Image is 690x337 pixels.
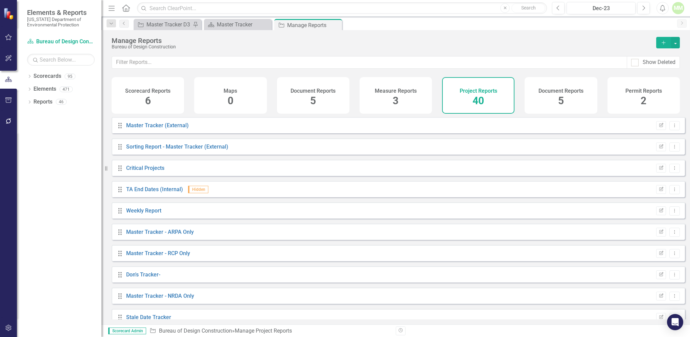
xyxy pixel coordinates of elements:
h4: Project Reports [460,88,497,94]
a: Master Tracker [206,20,270,29]
img: ClearPoint Strategy [3,8,15,20]
h4: Maps [224,88,237,94]
a: Don's Tracker- [126,271,160,278]
button: Dec-23 [567,2,636,14]
span: Hidden [188,186,208,193]
span: 5 [310,95,316,107]
div: Master Tracker D3 [146,20,191,29]
span: 5 [558,95,564,107]
a: Master Tracker - RCP Only [126,250,190,256]
span: 0 [228,95,233,107]
div: Show Deleted [643,59,675,66]
button: Search [511,3,545,13]
div: » Manage Project Reports [149,327,391,335]
div: 471 [60,86,73,92]
span: Search [521,5,536,10]
h4: Document Reports [538,88,583,94]
a: Bureau of Design Construction [159,328,232,334]
div: Open Intercom Messenger [667,314,683,330]
a: Master Tracker - ARPA Only [126,229,194,235]
div: Master Tracker [217,20,270,29]
span: Elements & Reports [27,8,95,17]
span: 6 [145,95,151,107]
div: Manage Reports [287,21,340,29]
small: [US_STATE] Department of Environmental Protection [27,17,95,28]
a: Master Tracker (External) [126,122,189,129]
a: Critical Projects [126,165,164,171]
a: Weekly Report [126,207,161,214]
a: Scorecards [33,72,61,80]
button: MM [672,2,684,14]
div: 46 [56,99,67,105]
a: Stale Date Tracker [126,314,171,320]
span: 40 [473,95,484,107]
a: TA End Dates (Internal) [126,186,183,193]
div: 95 [65,73,75,79]
a: Bureau of Design Construction [27,38,95,46]
h4: Permit Reports [625,88,662,94]
span: 3 [393,95,398,107]
div: Manage Reports [112,37,649,44]
a: Master Tracker - NRDA Only [126,293,194,299]
a: Elements [33,85,56,93]
input: Filter Reports... [112,56,627,69]
a: Sorting Report - Master Tracker (External) [126,143,228,150]
h4: Scorecard Reports [125,88,170,94]
div: Bureau of Design Construction [112,44,649,49]
input: Search Below... [27,54,95,66]
div: Dec-23 [569,4,633,13]
span: Scorecard Admin [108,328,146,334]
span: 2 [641,95,646,107]
h4: Measure Reports [375,88,417,94]
a: Reports [33,98,52,106]
a: Master Tracker D3 [135,20,191,29]
h4: Document Reports [291,88,336,94]
input: Search ClearPoint... [137,2,547,14]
